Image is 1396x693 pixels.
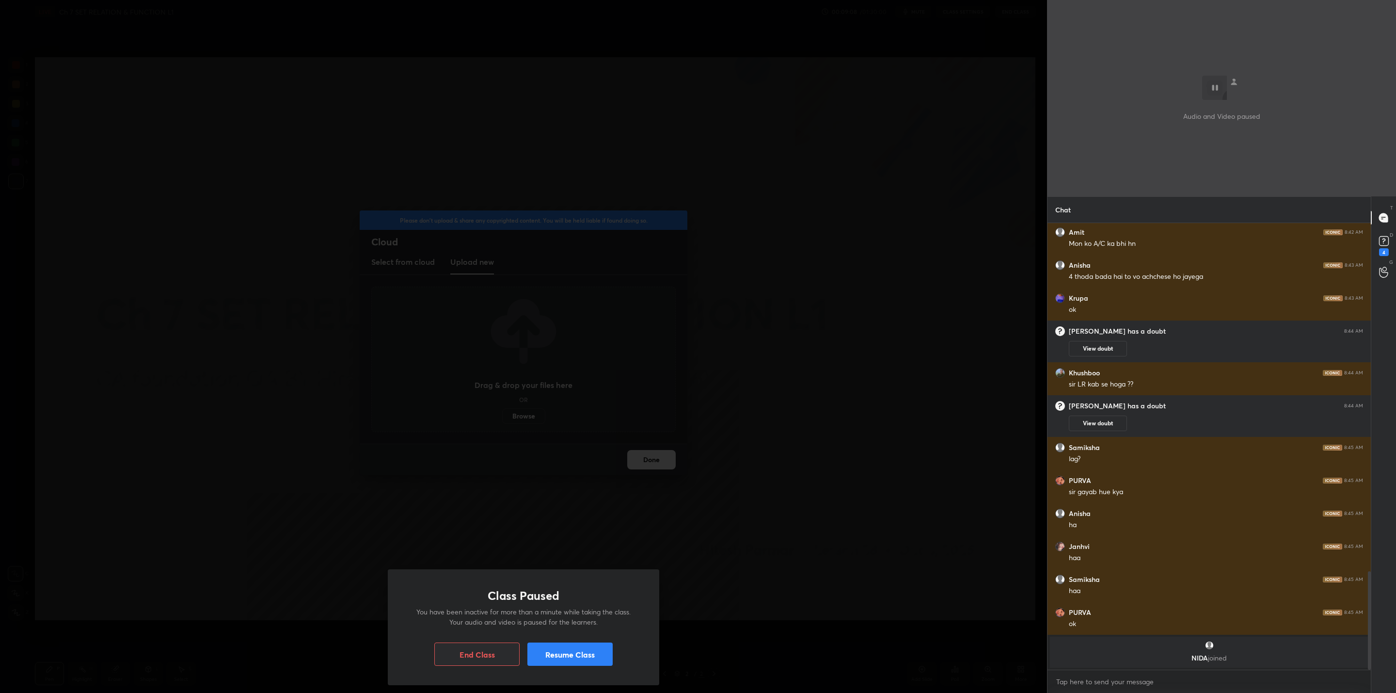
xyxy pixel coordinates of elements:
button: Resume Class [527,643,613,666]
img: iconic-dark.1390631f.png [1323,370,1342,376]
img: default.png [1055,575,1065,584]
img: default.png [1055,443,1065,452]
img: default.png [1055,260,1065,270]
div: sir LR kab se hoga ?? [1069,380,1363,389]
div: ok [1069,619,1363,629]
h6: Samiksha [1069,575,1100,584]
p: D [1390,231,1393,239]
p: T [1390,204,1393,211]
h6: [PERSON_NAME] has a doubt [1069,402,1166,410]
img: iconic-dark.1390631f.png [1323,295,1343,301]
div: 8:45 AM [1344,544,1363,549]
img: iconic-dark.1390631f.png [1323,229,1343,235]
h1: Class Paused [488,589,559,603]
h6: Amit [1069,228,1084,237]
div: 8:45 AM [1344,610,1363,615]
button: View doubt [1069,341,1127,356]
p: G [1389,258,1393,266]
img: iconic-dark.1390631f.png [1323,262,1343,268]
div: haa [1069,586,1363,596]
p: You have been inactive for more than a minute while taking the class. Your audio and video is pau... [411,607,636,627]
img: f37aaacd6e2547f6aaa3050de520902f.jpg [1055,368,1065,378]
img: iconic-dark.1390631f.png [1323,478,1342,483]
p: NIDA [1056,654,1363,662]
h6: [PERSON_NAME] has a doubt [1069,327,1166,336]
h6: Anisha [1069,509,1091,518]
div: 8:42 AM [1345,229,1363,235]
h6: Khushboo [1069,369,1100,377]
div: 8:43 AM [1345,262,1363,268]
img: iconic-dark.1390631f.png [1323,511,1342,516]
div: 4 [1379,248,1389,256]
h6: Krupa [1069,294,1088,303]
img: ad4047ff7b414626837a6f128a8734e9.jpg [1055,293,1065,303]
h6: PURVA [1069,476,1091,485]
img: default.png [1205,641,1214,650]
h6: PURVA [1069,608,1091,617]
div: 8:45 AM [1344,445,1363,451]
img: iconic-dark.1390631f.png [1323,445,1342,451]
div: 8:45 AM [1344,577,1363,582]
div: sir gayab hue kya [1069,487,1363,497]
img: default.png [1055,509,1065,518]
img: iconic-dark.1390631f.png [1323,577,1342,582]
div: 8:45 AM [1344,511,1363,516]
p: Audio and Video paused [1183,111,1260,121]
div: 8:45 AM [1344,478,1363,483]
img: iconic-dark.1390631f.png [1323,544,1342,549]
div: Mon ko A/C ka bhi hn [1069,239,1363,249]
div: 8:44 AM [1344,328,1363,334]
div: 4 thoda bada hai to vo achchese ho jayega [1069,272,1363,282]
img: 93674a53cbd54b25ad4945d795c22713.jpg [1055,476,1065,485]
img: 93674a53cbd54b25ad4945d795c22713.jpg [1055,608,1065,617]
div: 8:43 AM [1345,295,1363,301]
div: 8:44 AM [1344,403,1363,409]
img: default.png [1055,227,1065,237]
div: ok [1069,305,1363,315]
p: Chat [1047,197,1079,223]
span: joined [1208,653,1227,662]
h6: Samiksha [1069,443,1100,452]
div: lag? [1069,454,1363,464]
button: End Class [434,643,520,666]
button: View doubt [1069,416,1127,431]
img: bd29ef8e1f814d9490f17bc70d2319d3.jpg [1055,542,1065,551]
div: ha [1069,520,1363,530]
div: 8:44 AM [1344,370,1363,376]
img: iconic-dark.1390631f.png [1323,610,1342,615]
h6: Janhvi [1069,542,1090,551]
h6: Anisha [1069,261,1091,270]
div: grid [1047,223,1371,670]
div: haa [1069,553,1363,563]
